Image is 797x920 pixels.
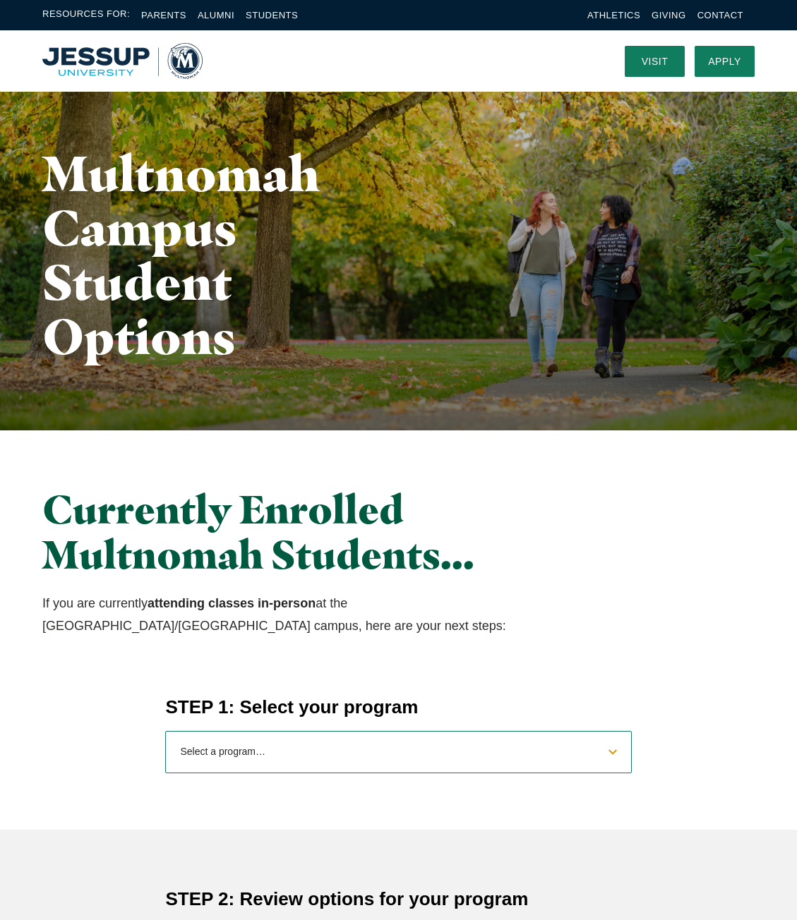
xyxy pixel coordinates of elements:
[42,146,320,363] h1: Multnomah Campus Student Options
[42,487,508,578] h2: Currently Enrolled Multnomah Students…
[652,10,686,20] a: Giving
[165,694,631,720] h4: STEP 1: Select your program
[42,43,203,79] img: Multnomah University Logo
[198,10,234,20] a: Alumni
[587,10,640,20] a: Athletics
[42,592,508,638] p: If you are currently at the [GEOGRAPHIC_DATA]/[GEOGRAPHIC_DATA] campus, here are your next steps:
[148,596,316,610] strong: attending classes in-person
[695,46,755,77] a: Apply
[165,886,631,912] h4: STEP 2: Review options for your program
[141,10,186,20] a: Parents
[42,7,130,23] span: Resources For:
[246,10,298,20] a: Students
[697,10,743,20] a: Contact
[42,43,203,79] a: Home
[625,46,685,77] a: Visit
